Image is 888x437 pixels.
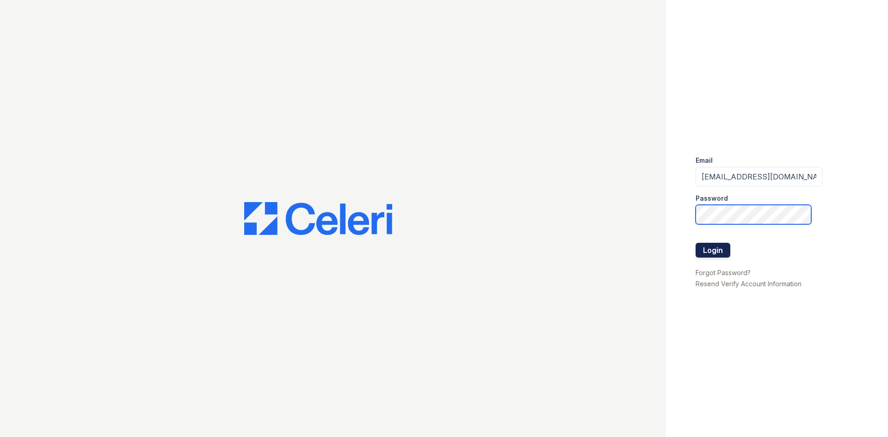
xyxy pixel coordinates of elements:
[696,269,751,277] a: Forgot Password?
[696,243,730,258] button: Login
[696,194,728,203] label: Password
[696,280,802,288] a: Resend Verify Account Information
[244,202,392,235] img: CE_Logo_Blue-a8612792a0a2168367f1c8372b55b34899dd931a85d93a1a3d3e32e68fde9ad4.png
[696,156,713,165] label: Email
